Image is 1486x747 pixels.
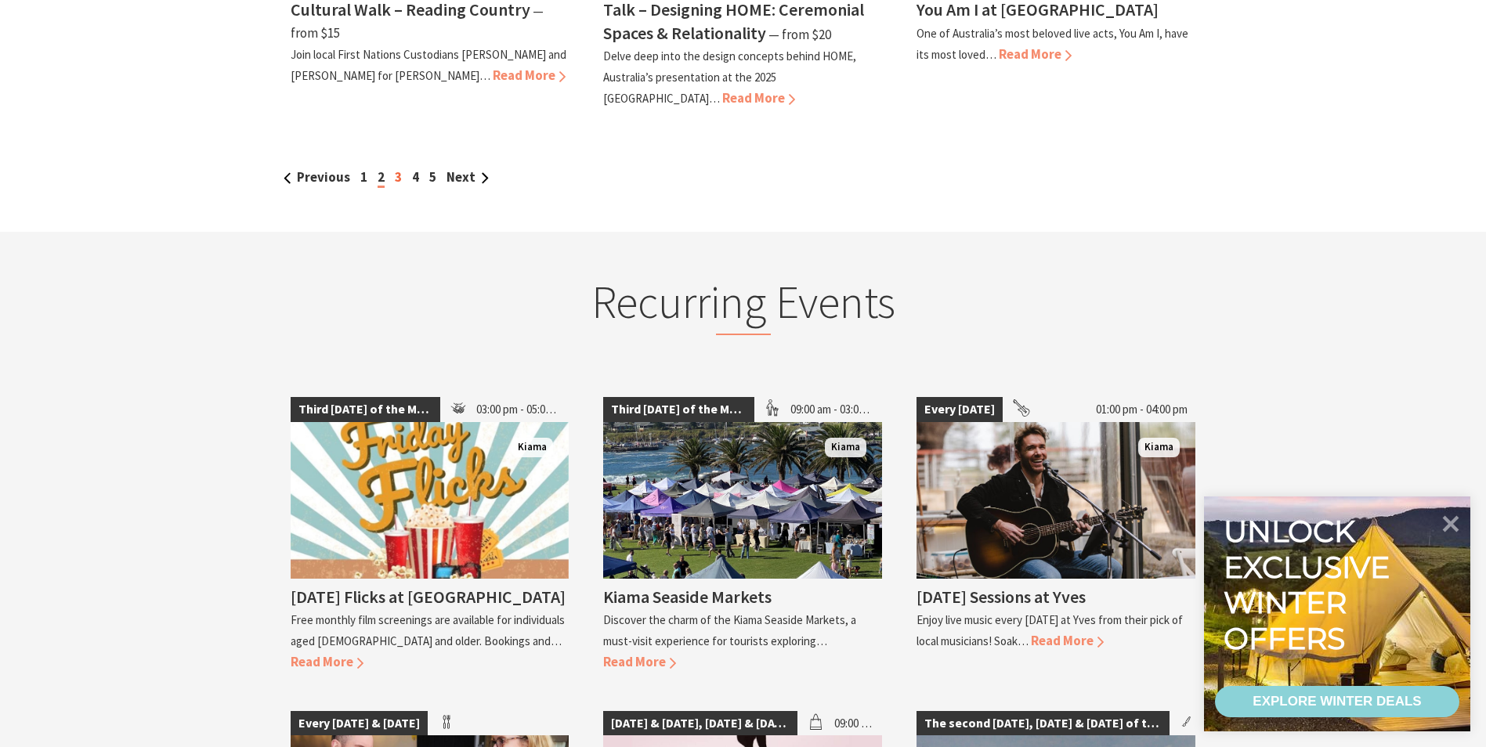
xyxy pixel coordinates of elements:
p: Delve deep into the design concepts behind HOME, Australia’s presentation at the 2025 [GEOGRAPHIC... [603,49,856,106]
h4: [DATE] Flicks at [GEOGRAPHIC_DATA] [291,586,566,608]
span: [DATE] & [DATE], [DATE] & [DATE] [603,711,797,736]
span: Read More [999,45,1072,63]
h2: Recurring Events [436,275,1050,336]
a: Third [DATE] of the Month 03:00 pm - 05:00 pm Kiama [DATE] Flicks at [GEOGRAPHIC_DATA] Free month... [291,397,569,673]
a: 4 [412,168,419,186]
p: Free monthly film screenings are available for individuals aged [DEMOGRAPHIC_DATA] and older. Boo... [291,612,565,648]
span: 2 [378,168,385,188]
div: Unlock exclusive winter offers [1224,514,1397,656]
h4: Kiama Seaside Markets [603,586,772,608]
span: ⁠— from $15 [291,2,544,41]
img: Kiama Seaside Market [603,422,882,579]
p: One of Australia’s most beloved live acts, You Am I, have its most loved… [917,26,1188,62]
span: Kiama [512,438,553,457]
span: Kiama [825,438,866,457]
a: Every [DATE] 01:00 pm - 04:00 pm James Burton Kiama [DATE] Sessions at Yves Enjoy live music ever... [917,397,1195,673]
span: 01:00 pm - 04:00 pm [1088,397,1195,422]
img: James Burton [917,422,1195,579]
span: The second [DATE], [DATE] & [DATE] of the month [917,711,1169,736]
span: 09:00 am - 03:00 pm [783,397,883,422]
span: Every [DATE] & [DATE] [291,711,428,736]
span: 09:00 am [826,711,882,736]
p: Join local First Nations Custodians [PERSON_NAME] and [PERSON_NAME] for [PERSON_NAME]… [291,47,566,83]
span: Read More [1031,632,1104,649]
span: ⁠— from $20 [768,26,831,43]
span: Read More [291,653,363,670]
a: 1 [360,168,367,186]
span: Kiama [1138,438,1180,457]
span: Read More [493,67,566,84]
div: EXPLORE WINTER DEALS [1253,686,1421,717]
a: EXPLORE WINTER DEALS [1215,686,1459,717]
a: 3 [395,168,402,186]
a: Next [447,168,489,186]
span: Third [DATE] of the Month [291,397,441,422]
span: Every [DATE] [917,397,1003,422]
h4: [DATE] Sessions at Yves [917,586,1086,608]
a: Previous [284,168,350,186]
p: Enjoy live music every [DATE] at Yves from their pick of local musicians! Soak… [917,612,1183,648]
span: Third [DATE] of the Month [603,397,754,422]
a: 5 [429,168,436,186]
span: Read More [603,653,676,670]
p: Discover the charm of the Kiama Seaside Markets, a must-visit experience for tourists exploring… [603,612,856,648]
span: Read More [722,89,795,106]
span: 03:00 pm - 05:00 pm [468,397,569,422]
a: Third [DATE] of the Month 09:00 am - 03:00 pm Kiama Seaside Market Kiama Kiama Seaside Markets Di... [603,397,882,673]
